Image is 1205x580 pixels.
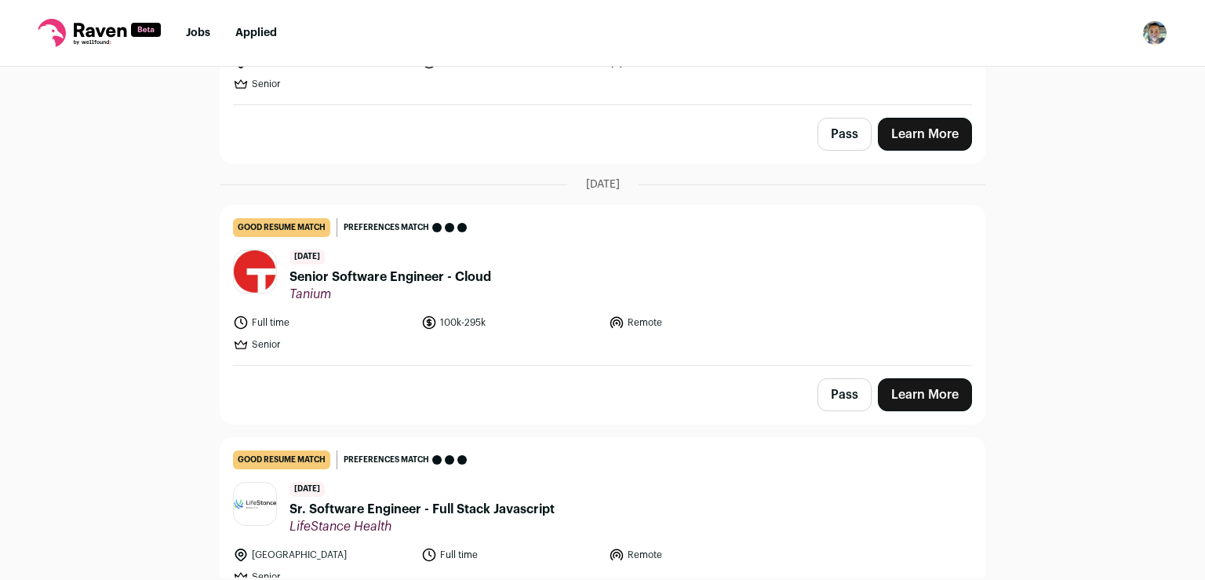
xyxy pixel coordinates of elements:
a: Learn More [878,118,972,151]
span: Tanium [289,286,491,302]
span: [DATE] [586,177,620,192]
li: Remote [609,547,788,563]
a: Applied [235,27,277,38]
span: Senior Software Engineer - Cloud [289,268,491,286]
img: 9b34fe1541acf83608fb3c96f849364342de7be457ce50ca7f3a73083bef5e02.jpg [234,250,276,293]
div: good resume match [233,218,330,237]
button: Pass [817,118,872,151]
a: Jobs [186,27,210,38]
span: Preferences match [344,220,429,235]
img: 19917917-medium_jpg [1142,20,1167,46]
img: f3df38fc9326fb33b81e29eb496cc73d31d7c21dc5d90df7d08392d2c4cadebe [234,499,276,509]
span: Preferences match [344,452,429,468]
span: [DATE] [289,250,325,264]
li: Full time [233,315,412,330]
span: Sr. Software Engineer - Full Stack Javascript [289,500,555,519]
li: Remote [609,315,788,330]
li: [GEOGRAPHIC_DATA] [233,547,412,563]
li: Senior [233,337,412,352]
div: good resume match [233,451,330,469]
button: Open dropdown [1142,20,1167,46]
a: good resume match Preferences match [DATE] Senior Software Engineer - Cloud Tanium Full time 100k... [220,206,985,365]
li: Full time [421,547,600,563]
a: Learn More [878,378,972,411]
button: Pass [817,378,872,411]
span: LifeStance Health [289,519,555,534]
li: 100k-295k [421,315,600,330]
li: Senior [233,76,412,92]
span: [DATE] [289,482,325,497]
